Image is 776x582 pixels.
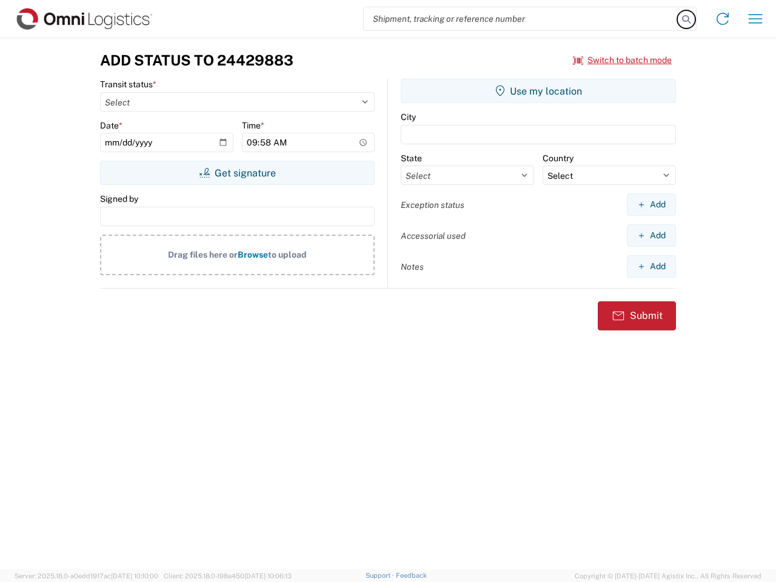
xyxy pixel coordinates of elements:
[268,250,307,259] span: to upload
[100,52,293,69] h3: Add Status to 24429883
[598,301,676,330] button: Submit
[366,572,396,579] a: Support
[100,79,156,90] label: Transit status
[100,193,138,204] label: Signed by
[401,230,466,241] label: Accessorial used
[168,250,238,259] span: Drag files here or
[627,224,676,247] button: Add
[111,572,158,580] span: [DATE] 10:10:00
[242,120,264,131] label: Time
[15,572,158,580] span: Server: 2025.18.0-a0edd1917ac
[364,7,678,30] input: Shipment, tracking or reference number
[401,112,416,122] label: City
[575,570,761,581] span: Copyright © [DATE]-[DATE] Agistix Inc., All Rights Reserved
[238,250,268,259] span: Browse
[100,120,122,131] label: Date
[100,161,375,185] button: Get signature
[543,153,574,164] label: Country
[401,199,464,210] label: Exception status
[164,572,292,580] span: Client: 2025.18.0-198a450
[627,255,676,278] button: Add
[244,572,292,580] span: [DATE] 10:06:13
[627,193,676,216] button: Add
[401,261,424,272] label: Notes
[401,153,422,164] label: State
[396,572,427,579] a: Feedback
[573,50,672,70] button: Switch to batch mode
[401,79,676,103] button: Use my location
